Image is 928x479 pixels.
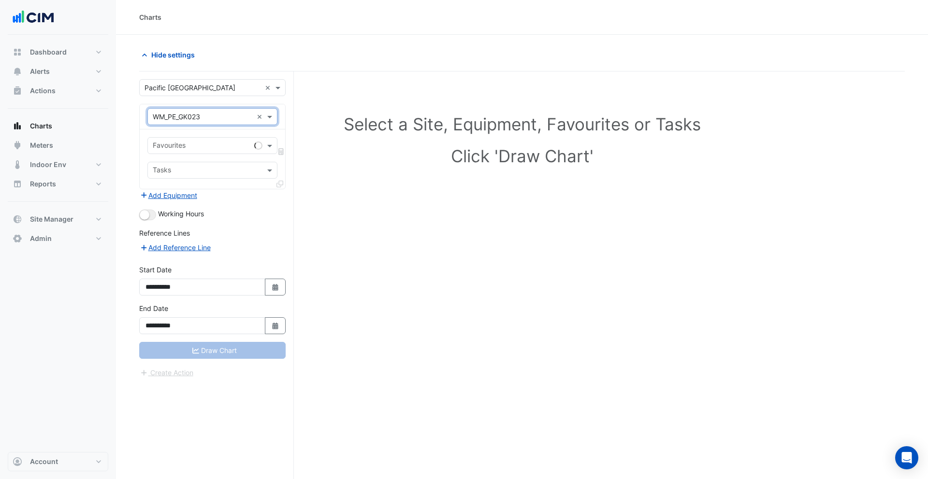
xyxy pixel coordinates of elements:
[8,210,108,229] button: Site Manager
[8,155,108,174] button: Indoor Env
[8,174,108,194] button: Reports
[8,62,108,81] button: Alerts
[13,67,22,76] app-icon: Alerts
[151,140,186,153] div: Favourites
[30,160,66,169] span: Indoor Env
[8,136,108,155] button: Meters
[13,47,22,57] app-icon: Dashboard
[13,234,22,243] app-icon: Admin
[30,179,56,189] span: Reports
[271,322,280,330] fa-icon: Select Date
[30,141,53,150] span: Meters
[276,180,283,188] span: Clone Favourites and Tasks from this Equipment to other Equipment
[160,146,884,166] h1: Click 'Draw Chart'
[257,112,265,122] span: Clear
[895,446,918,469] div: Open Intercom Messenger
[151,165,171,177] div: Tasks
[13,86,22,96] app-icon: Actions
[8,452,108,471] button: Account
[139,12,161,22] div: Charts
[13,214,22,224] app-icon: Site Manager
[13,141,22,150] app-icon: Meters
[139,367,194,376] app-escalated-ticket-create-button: Please correct errors first
[13,160,22,169] app-icon: Indoor Env
[139,46,201,63] button: Hide settings
[30,67,50,76] span: Alerts
[271,283,280,291] fa-icon: Select Date
[13,121,22,131] app-icon: Charts
[30,121,52,131] span: Charts
[139,228,190,238] label: Reference Lines
[30,457,58,466] span: Account
[13,179,22,189] app-icon: Reports
[277,147,286,155] span: Choose Function
[160,114,884,134] h1: Select a Site, Equipment, Favourites or Tasks
[139,265,172,275] label: Start Date
[265,83,273,93] span: Clear
[30,86,56,96] span: Actions
[30,234,52,243] span: Admin
[158,210,204,218] span: Working Hours
[8,229,108,248] button: Admin
[139,303,168,313] label: End Date
[30,47,67,57] span: Dashboard
[139,242,211,253] button: Add Reference Line
[30,214,73,224] span: Site Manager
[139,190,198,201] button: Add Equipment
[12,8,55,27] img: Company Logo
[8,116,108,136] button: Charts
[8,81,108,100] button: Actions
[8,42,108,62] button: Dashboard
[151,50,195,60] span: Hide settings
